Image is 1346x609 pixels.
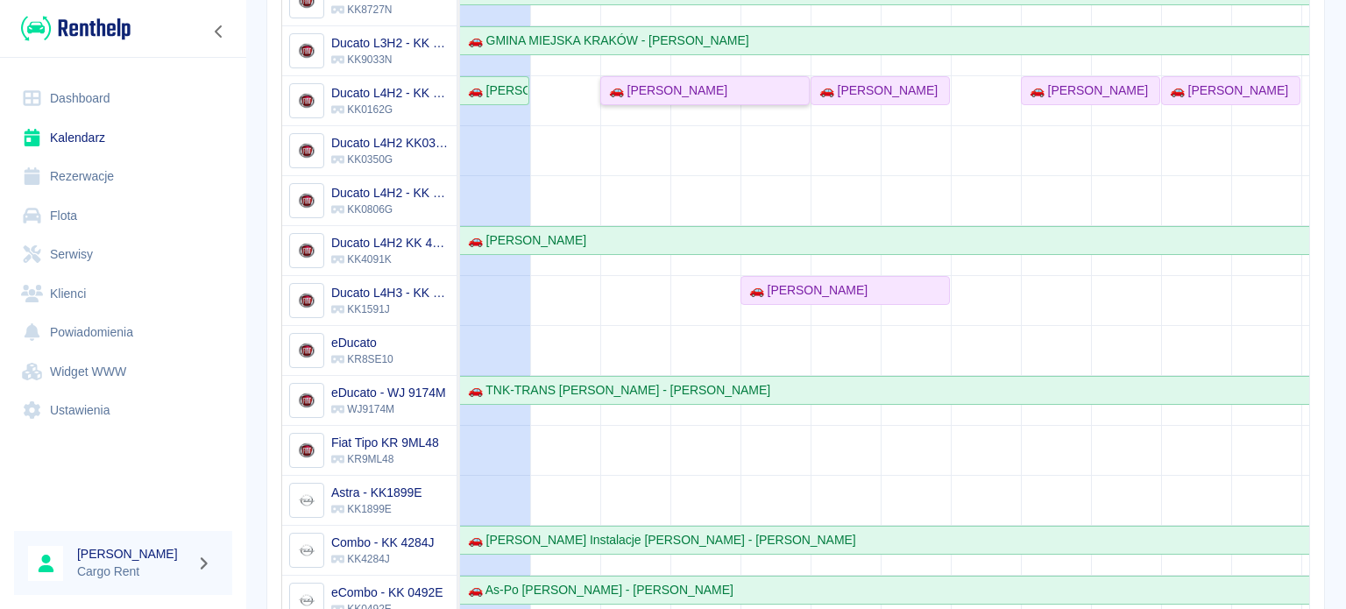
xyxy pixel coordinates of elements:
img: Image [292,187,321,216]
a: Flota [14,196,232,236]
p: KK1899E [331,501,422,517]
h6: Fiat Tipo KR 9ML48 [331,434,439,451]
div: 🚗 [PERSON_NAME] [461,231,586,250]
a: Dashboard [14,79,232,118]
button: Zwiń nawigację [206,20,232,43]
h6: Combo - KK 4284J [331,534,434,551]
div: 🚗 [PERSON_NAME] [1023,81,1148,100]
p: KK0806G [331,202,450,217]
p: KK0350G [331,152,450,167]
img: Image [292,436,321,465]
p: KR9ML48 [331,451,439,467]
img: Image [292,237,321,266]
div: 🚗 [PERSON_NAME] [1163,81,1288,100]
h6: eDucato - WJ 9174M [331,384,446,401]
img: Image [292,87,321,116]
p: Cargo Rent [77,563,189,581]
img: Image [292,336,321,365]
h6: Ducato L4H2 - KK 0162G [331,84,450,102]
p: WJ9174M [331,401,446,417]
h6: Ducato L3H2 - KK 9033N [331,34,450,52]
h6: [PERSON_NAME] [77,545,189,563]
img: Renthelp logo [21,14,131,43]
img: Image [292,536,321,565]
img: Image [292,486,321,515]
p: KK1591J [331,301,450,317]
h6: eCombo - KK 0492E [331,584,443,601]
img: Image [292,287,321,315]
img: Image [292,37,321,66]
a: Klienci [14,274,232,314]
div: 🚗 [PERSON_NAME] Instalacje [PERSON_NAME] - [PERSON_NAME] [461,531,856,549]
p: KK0162G [331,102,450,117]
p: KK4284J [331,551,434,567]
div: 🚗 As-Po [PERSON_NAME] - [PERSON_NAME] [461,581,733,599]
div: 🚗 TNK-TRANS [PERSON_NAME] - [PERSON_NAME] [461,381,770,400]
a: Rezerwacje [14,157,232,196]
img: Image [292,137,321,166]
h6: Ducato L4H2 - KK 0806G [331,184,450,202]
p: KK8727N [331,2,450,18]
div: 🚗 [PERSON_NAME] [602,81,727,100]
a: Ustawienia [14,391,232,430]
div: 🚗 [PERSON_NAME] [812,81,938,100]
a: Widget WWW [14,352,232,392]
p: KK9033N [331,52,450,67]
a: Serwisy [14,235,232,274]
h6: Ducato L4H3 - KK 1591J [331,284,450,301]
a: Powiadomienia [14,313,232,352]
h6: Astra - KK1899E [331,484,422,501]
h6: Ducato L4H2 KK0350G [331,134,450,152]
div: 🚗 GMINA MIEJSKA KRAKÓW - [PERSON_NAME] [461,32,749,50]
img: Image [292,386,321,415]
h6: eDucato [331,334,393,351]
h6: Ducato L4H2 KK 4091K [331,234,450,251]
a: Kalendarz [14,118,232,158]
div: 🚗 [PERSON_NAME] [742,281,868,300]
p: KK4091K [331,251,450,267]
div: 🚗 [PERSON_NAME] [461,81,528,100]
a: Renthelp logo [14,14,131,43]
p: KR8SE10 [331,351,393,367]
